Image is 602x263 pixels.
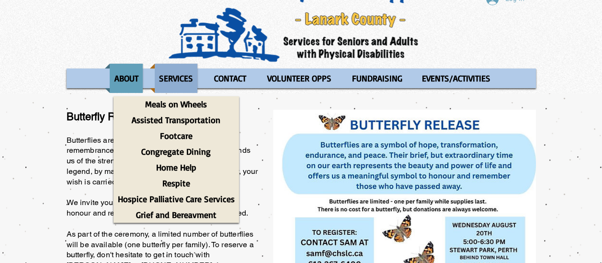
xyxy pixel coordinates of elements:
[67,111,187,123] span: Butterfly Release - [DATE]
[67,64,536,93] nav: Site
[156,128,197,144] p: Footcare
[114,112,239,128] a: Assisted Transportation
[114,160,239,175] a: Home Help
[418,64,495,93] p: EVENTS/ACTIVITIES
[204,64,256,93] a: CONTACT
[343,64,410,93] a: FUNDRAISING
[137,144,215,160] p: Congregate Dining
[114,128,239,144] a: Footcare
[114,175,239,191] a: Respite
[152,160,201,175] p: Home Help
[155,64,197,93] p: SERVICES
[127,112,225,128] p: Assisted Transportation
[210,64,250,93] p: CONTACT
[263,64,336,93] p: VOLUNTEER OPPS
[110,64,143,93] p: ABOUT
[114,207,239,223] a: Grief and Bereavment
[150,64,202,93] a: SERVICES
[158,175,194,191] p: Respite
[141,96,211,112] p: Meals on Wheels
[114,96,239,112] a: Meals on Wheels
[413,64,500,93] a: EVENTS/ACTIVITIES
[258,64,341,93] a: VOLUNTEER OPPS
[105,64,148,93] a: ABOUT
[348,64,407,93] p: FUNDRAISING
[114,191,239,207] a: Hospice Palliative Care Services
[132,207,221,223] p: Grief and Bereavment
[114,144,239,160] a: Congregate Dining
